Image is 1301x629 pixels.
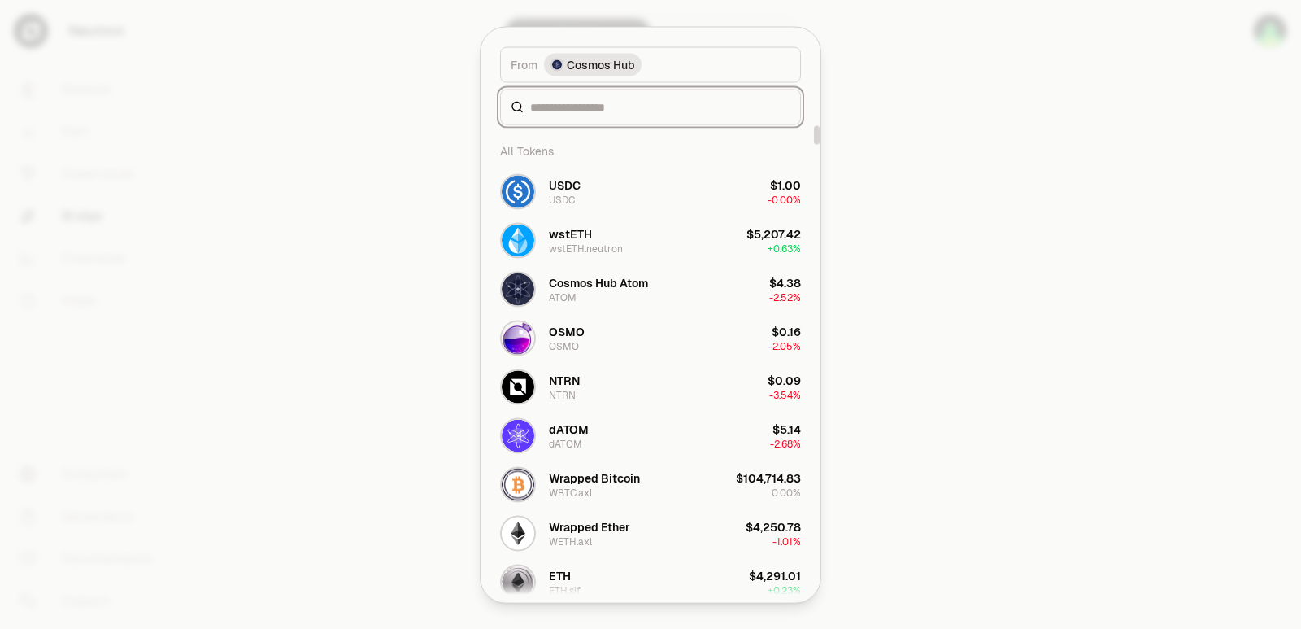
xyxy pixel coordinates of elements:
[549,372,580,388] div: NTRN
[549,583,581,596] div: ETH.sif
[502,175,534,207] img: USDC Logo
[549,323,585,339] div: OSMO
[549,535,592,548] div: WETH.axl
[549,290,577,304] div: ATOM
[549,421,589,437] div: dATOM
[772,535,801,548] span: -1.01%
[549,177,581,193] div: USDC
[768,372,801,388] div: $0.09
[549,193,575,206] div: USDC
[550,58,563,71] img: Cosmos Hub Logo
[549,437,582,450] div: dATOM
[502,566,534,598] img: ETH.sif Logo
[772,421,801,437] div: $5.14
[746,518,801,535] div: $4,250.78
[549,388,576,401] div: NTRN
[567,56,635,72] span: Cosmos Hub
[502,517,534,549] img: WETH.axl Logo
[490,509,811,557] button: WETH.axl LogoWrapped EtherWETH.axl$4,250.78-1.01%
[511,56,537,72] span: From
[769,274,801,290] div: $4.38
[549,470,640,486] div: Wrapped Bitcoin
[490,460,811,509] button: WBTC.axl LogoWrapped BitcoinWBTC.axl$104,714.830.00%
[549,486,592,499] div: WBTC.axl
[768,193,801,206] span: -0.00%
[769,290,801,304] span: -2.52%
[490,362,811,411] button: NTRN LogoNTRNNTRN$0.09-3.54%
[502,419,534,452] img: dATOM Logo
[770,177,801,193] div: $1.00
[769,388,801,401] span: -3.54%
[770,437,801,450] span: -2.68%
[749,567,801,583] div: $4,291.01
[736,470,801,486] div: $104,714.83
[490,167,811,216] button: USDC LogoUSDCUSDC$1.00-0.00%
[490,557,811,606] button: ETH.sif LogoETHETH.sif$4,291.01+0.23%
[502,468,534,500] img: WBTC.axl Logo
[502,321,534,354] img: OSMO Logo
[768,242,801,255] span: + 0.63%
[490,411,811,460] button: dATOM LogodATOMdATOM$5.14-2.68%
[549,274,648,290] div: Cosmos Hub Atom
[549,518,630,535] div: Wrapped Ether
[500,46,801,82] button: FromCosmos Hub LogoCosmos Hub
[746,225,801,242] div: $5,207.42
[768,339,801,352] span: -2.05%
[772,486,801,499] span: 0.00%
[549,242,623,255] div: wstETH.neutron
[490,216,811,264] button: wstETH.neutron LogowstETHwstETH.neutron$5,207.42+0.63%
[549,339,579,352] div: OSMO
[549,567,571,583] div: ETH
[502,273,534,305] img: ATOM Logo
[502,224,534,256] img: wstETH.neutron Logo
[549,225,592,242] div: wstETH
[490,313,811,362] button: OSMO LogoOSMOOSMO$0.16-2.05%
[768,583,801,596] span: + 0.23%
[502,370,534,403] img: NTRN Logo
[490,134,811,167] div: All Tokens
[490,264,811,313] button: ATOM LogoCosmos Hub AtomATOM$4.38-2.52%
[772,323,801,339] div: $0.16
